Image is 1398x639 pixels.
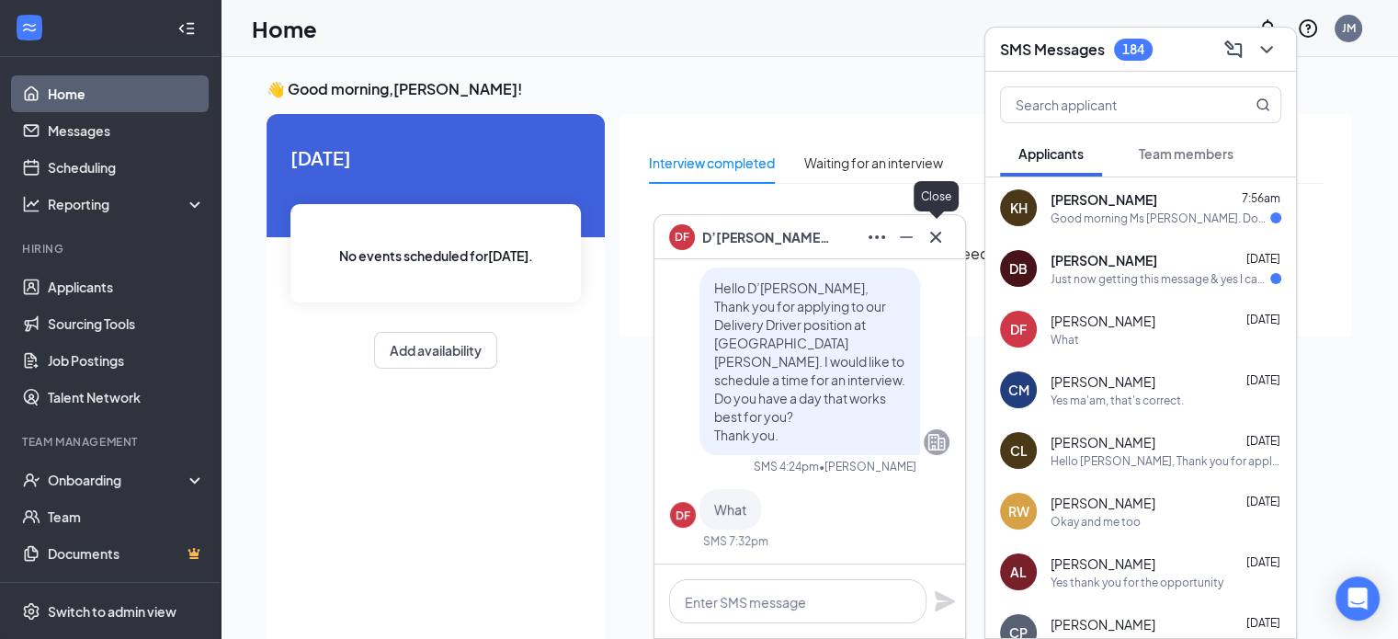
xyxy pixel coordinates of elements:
div: AL [1010,563,1027,581]
div: Good morning Ms [PERSON_NAME]. Does [DATE] work for you. If so I'm free after 3:30. I can come in... [1051,211,1270,226]
div: RW [1008,502,1029,520]
div: 184 [1122,41,1144,57]
span: [DATE] [1246,616,1280,630]
span: Applicants [1018,145,1084,162]
div: DF [676,508,690,523]
a: SurveysCrown [48,572,205,609]
span: [DATE] [1246,434,1280,448]
svg: ChevronDown [1256,39,1278,61]
span: [DATE] [1246,373,1280,387]
svg: QuestionInfo [1297,17,1319,40]
a: DocumentsCrown [48,535,205,572]
svg: ComposeMessage [1222,39,1245,61]
div: KH [1010,199,1028,217]
svg: Collapse [177,19,196,38]
input: Search applicant [1001,87,1219,122]
button: Add availability [374,332,497,369]
div: Reporting [48,195,206,213]
span: [DATE] [1246,252,1280,266]
a: Messages [48,112,205,149]
div: Okay and me too [1051,514,1141,530]
span: [PERSON_NAME] [1051,190,1157,209]
svg: Plane [934,590,956,612]
svg: WorkstreamLogo [20,18,39,37]
a: Applicants [48,268,205,305]
span: What [714,501,746,518]
div: DB [1009,259,1028,278]
span: Hello D’[PERSON_NAME], Thank you for applying to our Delivery Driver position at [GEOGRAPHIC_DATA... [714,280,905,443]
span: [PERSON_NAME] [1051,372,1155,391]
button: Cross [921,223,950,252]
div: Switch to admin view [48,602,176,621]
button: Ellipses [862,223,892,252]
div: Open Intercom Messenger [1335,576,1380,621]
svg: Analysis [22,195,40,213]
div: SMS 4:24pm [754,459,819,474]
div: SMS 7:32pm [703,533,768,549]
svg: Minimize [895,226,917,248]
a: Home [48,75,205,112]
div: Hiring [22,241,201,257]
div: What [1051,332,1079,348]
div: Team Management [22,434,201,450]
div: CM [1008,381,1029,399]
span: [DATE] [1246,555,1280,569]
h3: SMS Messages [1000,40,1105,60]
div: Onboarding [48,471,189,489]
span: [DATE] [1246,495,1280,508]
span: [PERSON_NAME] [1051,494,1155,512]
span: [PERSON_NAME] [1051,433,1155,451]
a: Team [48,498,205,535]
div: Yes thank you for the opportunity [1051,575,1223,590]
div: Just now getting this message & yes I can do an interview anytime any day ! [1051,271,1270,287]
div: Interview completed [649,153,775,173]
div: JM [1342,20,1356,36]
h3: 👋 Good morning, [PERSON_NAME] ! [267,79,1352,99]
div: Hello [PERSON_NAME], Thank you for applying to our Delivery Driver position at Store 867 - Coloni... [1051,453,1281,469]
svg: Ellipses [866,226,888,248]
a: Job Postings [48,342,205,379]
a: Scheduling [48,149,205,186]
a: Sourcing Tools [48,305,205,342]
span: [PERSON_NAME] [1051,251,1157,269]
svg: Company [926,431,948,453]
span: D’[PERSON_NAME] Ford [702,227,831,247]
button: ComposeMessage [1219,35,1248,64]
span: 7:56am [1242,191,1280,205]
svg: Cross [925,226,947,248]
span: Team members [1139,145,1233,162]
a: Talent Network [48,379,205,416]
button: ChevronDown [1252,35,1281,64]
span: • [PERSON_NAME] [819,459,916,474]
h1: Home [252,13,317,44]
span: [PERSON_NAME] [1051,615,1155,633]
svg: Notifications [1256,17,1279,40]
button: Minimize [892,223,921,252]
svg: Settings [22,602,40,621]
div: Waiting for an interview [804,153,943,173]
span: [PERSON_NAME] [1051,554,1155,573]
div: CL [1010,441,1028,460]
svg: MagnifyingGlass [1256,97,1270,112]
div: DF [1010,320,1027,338]
span: [DATE] [1246,313,1280,326]
span: No events scheduled for [DATE] . [339,245,533,266]
span: [DATE] [290,143,581,172]
svg: UserCheck [22,471,40,489]
span: [PERSON_NAME] [1051,312,1155,330]
div: Close [914,181,959,211]
div: Yes ma'am, that's correct. [1051,393,1184,408]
